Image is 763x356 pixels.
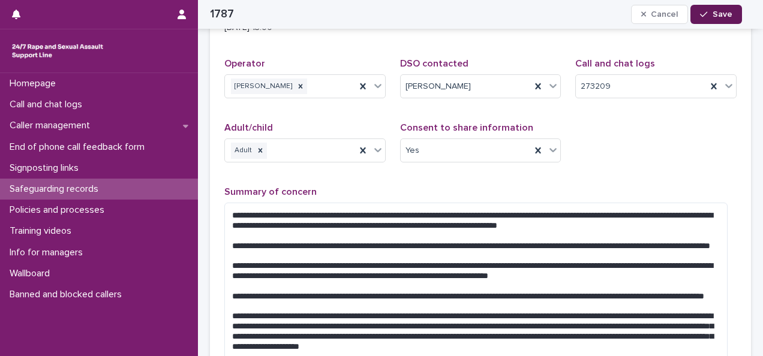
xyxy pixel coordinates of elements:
button: Cancel [631,5,689,24]
span: Summary of concern [224,187,317,197]
span: Cancel [651,10,678,19]
h2: 1787 [210,7,234,21]
span: [PERSON_NAME] [405,80,471,93]
p: Signposting links [5,162,88,174]
span: Operator [224,59,265,68]
p: Homepage [5,78,65,89]
span: Consent to share information [400,123,533,132]
p: Call and chat logs [5,99,92,110]
div: [PERSON_NAME] [231,79,294,95]
span: Call and chat logs [575,59,655,68]
p: Wallboard [5,268,59,279]
span: DSO contacted [400,59,468,68]
p: Safeguarding records [5,183,108,195]
p: Banned and blocked callers [5,289,131,300]
p: Policies and processes [5,204,114,216]
p: Training videos [5,225,81,237]
span: Yes [405,144,419,157]
div: Adult [231,143,254,159]
span: Save [713,10,732,19]
button: Save [690,5,741,24]
span: Adult/child [224,123,273,132]
p: Info for managers [5,247,92,258]
div: 273209 [576,77,707,96]
p: End of phone call feedback form [5,141,154,153]
p: Caller management [5,120,100,131]
img: rhQMoQhaT3yELyF149Cw [10,39,106,63]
